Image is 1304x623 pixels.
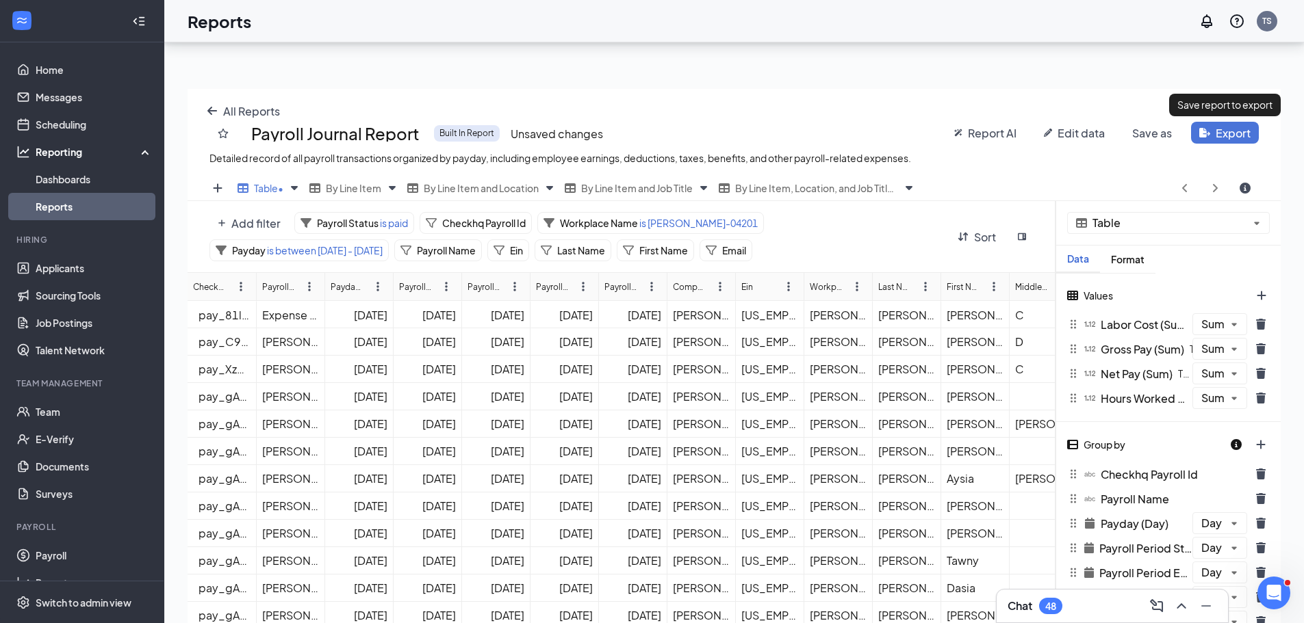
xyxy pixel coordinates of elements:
div: By Line Item and Location [404,176,561,201]
div: [PERSON_NAME] [262,362,319,376]
div: Switch to admin view [36,596,131,609]
div: [DATE] [399,499,456,513]
div: [DATE] [468,553,524,568]
span: The total amount of net pay earned by the employee for this payroll item. The formula for net pay... [1178,367,1192,380]
div: [PERSON_NAME] [1015,416,1072,431]
span: Email [722,244,746,256]
div: Payroll Name [262,280,294,293]
div: [PERSON_NAME] [947,416,1003,431]
div: Hiring [16,234,150,246]
span: Report AI [968,126,1017,140]
div: [PERSON_NAME] [878,416,935,431]
div: [DATE] [536,389,593,403]
a: Applicants [36,254,153,282]
button: ellipsis-vertical icon [501,276,528,297]
div: [PERSON_NAME] FOODS [673,334,730,349]
div: [DATE] [331,389,387,403]
div: [PERSON_NAME] [878,362,935,376]
div: pay_81lY3LA8YnRbxALNBVdq [199,308,251,322]
a: Reports [36,193,153,220]
div: [DATE] [536,499,593,513]
div: [US_EMPLOYER_IDENTIFICATION_NUMBER] [741,416,798,431]
span: Day [1201,518,1225,529]
button: ellipsis-vertical icon [980,276,1008,297]
iframe: Intercom live chat [1257,576,1290,609]
button: Minimize [1195,595,1217,617]
div: Aysia [947,471,1003,486]
div: [DATE] [331,499,387,513]
a: Job Postings [36,309,153,336]
button: pencil icon [1036,122,1113,144]
div: [PERSON_NAME] Payroll [DATE]-[DATE] [262,526,319,540]
div: [DATE] [604,389,661,403]
a: Scheduling [36,111,153,138]
div: pay_gAkn7X5YfRmXVHhlN1f1 [199,444,251,458]
button: trash icon [1247,512,1275,534]
div: 48 [1045,600,1056,612]
span: Sum [1201,343,1225,355]
span: By Line Item and Job Title [581,182,693,194]
div: [PERSON_NAME] Payroll [DATE]-[DATE] [262,581,319,595]
svg: WorkstreamLogo [15,14,29,27]
div: pay_gAkn7X5YfRmXVHhlN1f1 [199,499,251,513]
div: [PERSON_NAME] [947,334,1003,349]
button: ellipsis-vertical icon [912,276,939,297]
span: Day [1201,567,1225,579]
div: [PERSON_NAME] [878,389,935,403]
span: By Line Item [326,182,381,194]
div: [US_EMPLOYER_IDENTIFICATION_NUMBER] [741,526,798,540]
div: [US_EMPLOYER_IDENTIFICATION_NUMBER] [741,308,798,322]
div: By Line Item, Location, and Job Title Copy [715,176,921,201]
div: [PERSON_NAME]-04201 [810,499,867,513]
div: [US_EMPLOYER_IDENTIFICATION_NUMBER] [741,553,798,568]
svg: ComposeMessage [1149,598,1165,614]
span: Detailed record of all payroll transactions organized by payday, including employee earnings, ded... [209,152,911,164]
div: [DATE] [536,444,593,458]
div: Table• [234,176,306,201]
div: Payday (Day) [1057,512,1192,535]
span: Gross Pay (Sum) [1101,342,1184,356]
span: Edit data [1058,126,1105,140]
div: pay_gAkn7X5YfRmXVHhlN1f1 [199,389,251,403]
div: [DATE] [331,526,387,540]
div: [DATE] [399,471,456,486]
div: [PERSON_NAME] [947,499,1003,513]
button: sidebar-flip icon [1010,226,1034,248]
span: Ein [510,244,523,256]
div: Payroll Period End (Day) [1057,561,1192,584]
button: ellipsis-vertical icon [296,276,323,297]
span: Payday [232,244,266,256]
button: ellipsis-vertical icon [706,276,734,297]
span: Payroll Journal Report [251,125,420,142]
button: ellipsis-vertical icon [843,276,871,297]
div: [US_EMPLOYER_IDENTIFICATION_NUMBER] [741,499,798,513]
div: Middle Name [1015,280,1047,293]
div: [DATE] [399,416,456,431]
button: trash icon [1247,362,1275,384]
div: Payday (Day) [331,280,363,293]
a: Talent Network [36,336,153,364]
div: pay_XzYQybAJcf7B82X3ltwd [199,362,251,376]
div: [PERSON_NAME] FOODS [673,389,730,403]
span: Last Name [557,244,605,256]
div: pay_gAkn7X5YfRmXVHhlN1f1 [199,471,251,486]
button: plus icon [209,212,289,234]
button: plus icon [204,177,231,199]
div: [DATE] [536,308,593,322]
div: pay_gAkn7X5YfRmXVHhlN1f1 [199,553,251,568]
div: Net Pay (Sum)The total amount of net pay earned by the employee for this payroll item. The formul... [1057,362,1192,385]
div: [DATE] [399,334,456,349]
div: [PERSON_NAME] [878,553,935,568]
button: angle-left icon [1171,177,1199,199]
a: Reports [36,569,153,596]
span: Table [1092,217,1247,229]
a: Documents [36,453,153,480]
div: [PERSON_NAME]-04201 [810,444,867,458]
div: C [1015,308,1072,322]
div: [PERSON_NAME] [878,526,935,540]
div: [PERSON_NAME]-04201 [810,416,867,431]
div: [DATE] [536,526,593,540]
div: [PERSON_NAME] Payroll [DATE]-[DATE] [262,608,319,622]
div: [DATE] [399,444,456,458]
button: Data [1056,246,1100,273]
